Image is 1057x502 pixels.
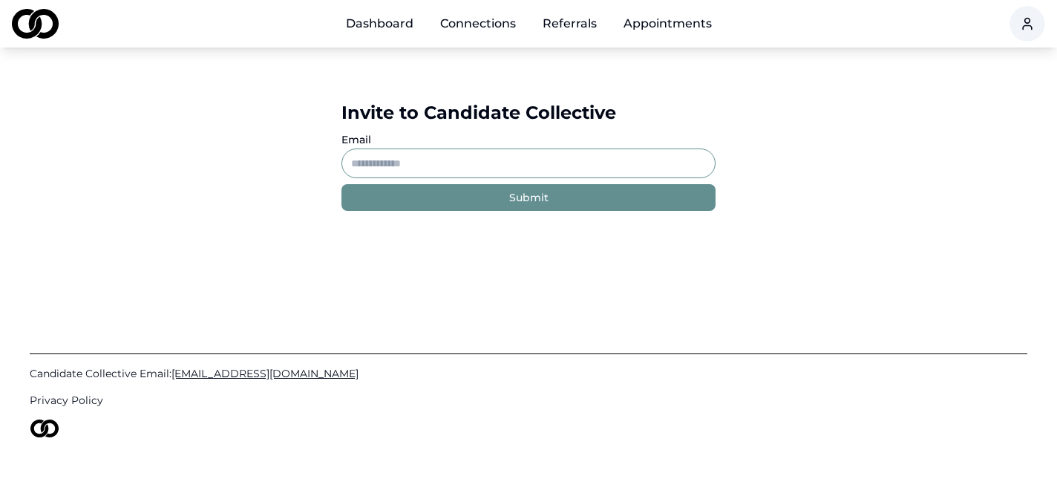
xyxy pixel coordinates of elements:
[612,9,724,39] a: Appointments
[30,420,59,437] img: logo
[341,184,716,211] button: Submit
[509,190,549,205] div: Submit
[341,133,371,146] label: Email
[30,366,1027,381] a: Candidate Collective Email:[EMAIL_ADDRESS][DOMAIN_NAME]
[30,393,1027,408] a: Privacy Policy
[334,9,724,39] nav: Main
[334,9,425,39] a: Dashboard
[428,9,528,39] a: Connections
[341,101,716,125] div: Invite to Candidate Collective
[12,9,59,39] img: logo
[531,9,609,39] a: Referrals
[171,367,359,380] span: [EMAIL_ADDRESS][DOMAIN_NAME]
